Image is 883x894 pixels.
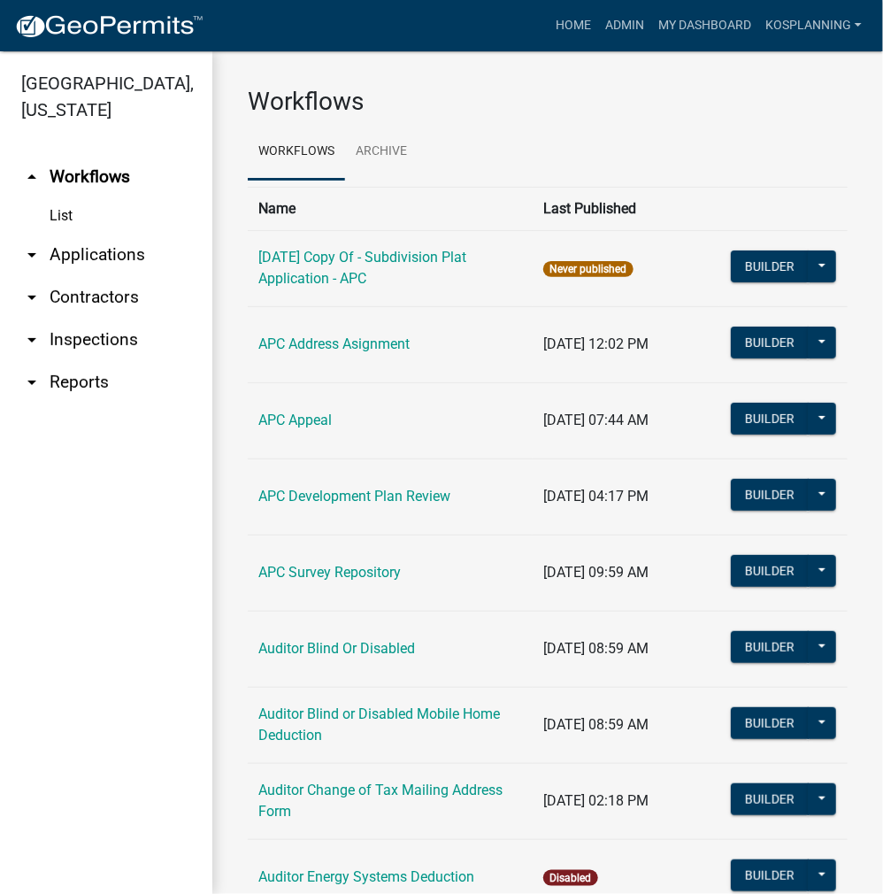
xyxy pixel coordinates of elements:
button: Builder [731,555,809,587]
span: Never published [543,261,633,277]
button: Builder [731,859,809,891]
th: Name [248,187,533,230]
a: kosplanning [758,9,869,42]
i: arrow_drop_down [21,244,42,266]
a: Admin [598,9,651,42]
a: [DATE] Copy Of - Subdivision Plat Application - APC [258,249,466,287]
a: Auditor Change of Tax Mailing Address Form [258,782,503,820]
button: Builder [731,327,809,358]
a: APC Appeal [258,412,332,428]
a: APC Address Asignment [258,335,410,352]
span: [DATE] 09:59 AM [543,564,649,581]
button: Builder [731,403,809,435]
button: Builder [731,250,809,282]
a: My Dashboard [651,9,758,42]
i: arrow_drop_down [21,287,42,308]
span: [DATE] 08:59 AM [543,640,649,657]
a: Home [549,9,598,42]
span: [DATE] 12:02 PM [543,335,649,352]
span: Disabled [543,870,597,886]
span: [DATE] 04:17 PM [543,488,649,505]
button: Builder [731,479,809,511]
a: Archive [345,124,418,181]
span: [DATE] 08:59 AM [543,716,649,733]
i: arrow_drop_down [21,372,42,393]
a: Auditor Blind Or Disabled [258,640,415,657]
button: Builder [731,707,809,739]
span: [DATE] 02:18 PM [543,792,649,809]
i: arrow_drop_down [21,329,42,351]
a: APC Survey Repository [258,564,401,581]
button: Builder [731,783,809,815]
a: APC Development Plan Review [258,488,450,505]
a: Auditor Energy Systems Deduction [258,868,474,885]
span: [DATE] 07:44 AM [543,412,649,428]
h3: Workflows [248,87,848,117]
a: Auditor Blind or Disabled Mobile Home Deduction [258,705,500,744]
i: arrow_drop_up [21,166,42,188]
a: Workflows [248,124,345,181]
button: Builder [731,631,809,663]
th: Last Published [533,187,719,230]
